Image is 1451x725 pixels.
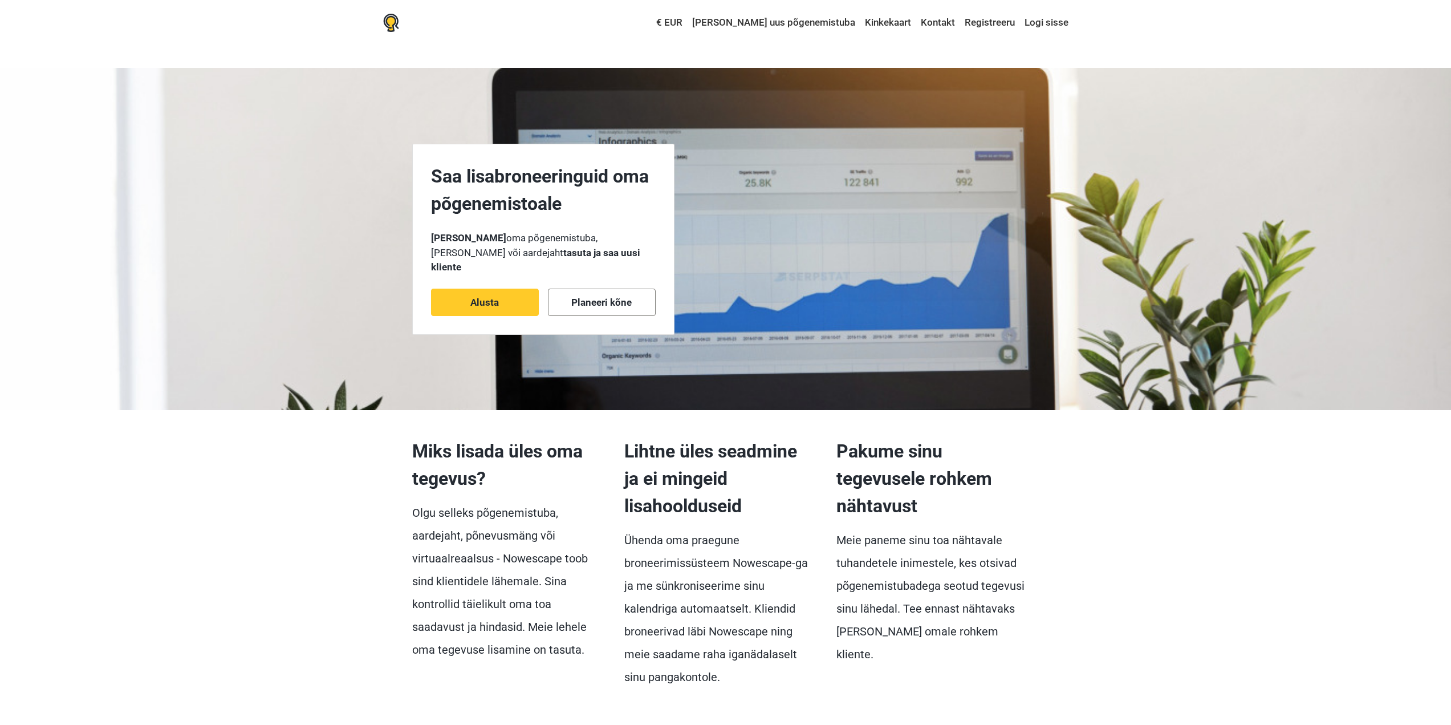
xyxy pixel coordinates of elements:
a: Kontakt [918,13,958,33]
a: Kinkekaart [862,13,914,33]
p: Meie paneme sinu toa nähtavale tuhandetele inimestele, kes otsivad põgenemistubadega seotud tegev... [836,529,1026,666]
strong: [PERSON_NAME] [431,232,506,244]
p: Miks lisada üles oma tegevus? [412,438,601,492]
a: € EUR [653,13,685,33]
p: oma põgenemistuba, [PERSON_NAME] või aardejaht [431,231,656,275]
a: Registreeru [962,13,1018,33]
a: Alusta [431,289,539,316]
a: [PERSON_NAME] uus põgenemistuba [689,13,858,33]
p: Saa lisabroneeringuid oma põgenemistoale [431,163,656,217]
p: Pakume sinu tegevusele rohkem nähtavust [836,438,1026,520]
a: Planeeri kõne [548,289,656,316]
p: Ühenda oma praegune broneerimissüsteem Nowescape-ga ja me sünkroniseerime sinu kalendriga automaa... [624,529,814,688]
img: Nowescape logo [383,14,399,32]
p: Olgu selleks põgenemistuba, aardejaht, põnevusmäng või virtuaalreaalsus - Nowescape toob sind kli... [412,501,601,661]
a: Logi sisse [1022,13,1068,33]
p: Lihtne üles seadmine ja ei mingeid lisahoolduseid [624,438,814,520]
